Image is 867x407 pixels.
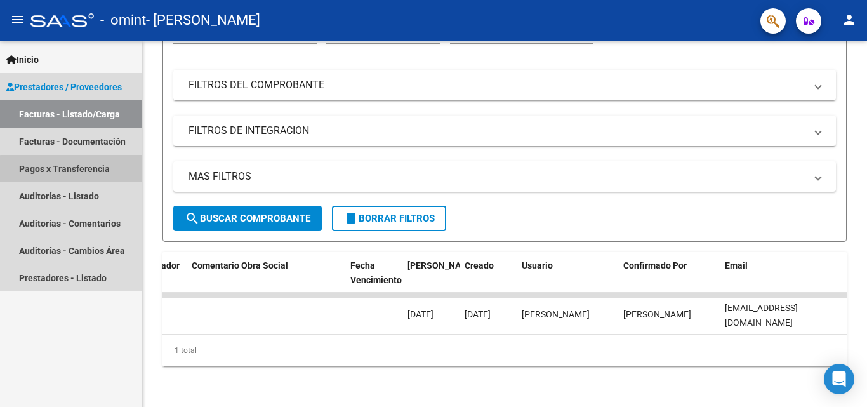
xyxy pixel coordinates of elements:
[189,170,805,183] mat-panel-title: MAS FILTROS
[345,252,402,308] datatable-header-cell: Fecha Vencimiento
[402,252,460,308] datatable-header-cell: Fecha Confimado
[522,309,590,319] span: [PERSON_NAME]
[720,252,847,308] datatable-header-cell: Email
[522,260,553,270] span: Usuario
[100,6,146,34] span: - omint
[725,303,798,328] span: [EMAIL_ADDRESS][DOMAIN_NAME]
[343,211,359,226] mat-icon: delete
[189,124,805,138] mat-panel-title: FILTROS DE INTEGRACION
[332,206,446,231] button: Borrar Filtros
[146,6,260,34] span: - [PERSON_NAME]
[407,260,476,270] span: [PERSON_NAME]
[189,78,805,92] mat-panel-title: FILTROS DEL COMPROBANTE
[465,260,494,270] span: Creado
[6,53,39,67] span: Inicio
[185,211,200,226] mat-icon: search
[842,12,857,27] mat-icon: person
[623,260,687,270] span: Confirmado Por
[517,252,618,308] datatable-header-cell: Usuario
[173,116,836,146] mat-expansion-panel-header: FILTROS DE INTEGRACION
[173,206,322,231] button: Buscar Comprobante
[350,260,402,285] span: Fecha Vencimiento
[618,252,720,308] datatable-header-cell: Confirmado Por
[407,309,433,319] span: [DATE]
[824,364,854,394] div: Open Intercom Messenger
[173,70,836,100] mat-expansion-panel-header: FILTROS DEL COMPROBANTE
[187,252,345,308] datatable-header-cell: Comentario Obra Social
[192,260,288,270] span: Comentario Obra Social
[725,260,748,270] span: Email
[465,309,491,319] span: [DATE]
[6,80,122,94] span: Prestadores / Proveedores
[185,213,310,224] span: Buscar Comprobante
[10,12,25,27] mat-icon: menu
[173,161,836,192] mat-expansion-panel-header: MAS FILTROS
[162,335,847,366] div: 1 total
[343,213,435,224] span: Borrar Filtros
[460,252,517,308] datatable-header-cell: Creado
[623,309,691,319] span: [PERSON_NAME]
